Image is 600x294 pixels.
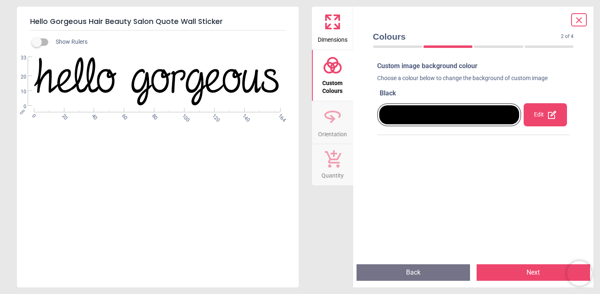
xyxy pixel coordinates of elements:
[37,37,299,47] div: Show Rulers
[373,31,561,43] span: Colours
[377,62,477,70] span: Custom image background colour
[30,13,286,31] h5: Hello Gorgeous Hair Beauty Salon Quote Wall Sticker
[11,73,26,81] span: 20
[30,113,35,118] span: 0
[318,126,347,139] span: Orientation
[312,144,353,185] button: Quantity
[312,7,353,50] button: Dimensions
[318,32,347,44] span: Dimensions
[313,75,352,95] span: Custom Colours
[567,261,592,286] iframe: Brevo live chat
[11,55,26,62] span: 33
[120,113,125,118] span: 60
[477,264,590,281] button: Next
[276,113,282,118] span: 164
[312,50,353,101] button: Custom Colours
[60,113,66,118] span: 20
[180,113,186,118] span: 100
[524,103,567,126] div: Edit
[18,108,26,116] span: cm
[321,168,344,180] span: Quantity
[210,113,216,118] span: 120
[150,113,156,118] span: 80
[357,264,470,281] button: Back
[380,89,570,98] div: Black
[11,103,26,110] span: 0
[561,33,574,40] span: 2 of 4
[377,74,570,86] div: Choose a colour below to change the background of custom image
[90,113,96,118] span: 40
[11,88,26,95] span: 10
[312,101,353,144] button: Orientation
[241,113,246,118] span: 140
